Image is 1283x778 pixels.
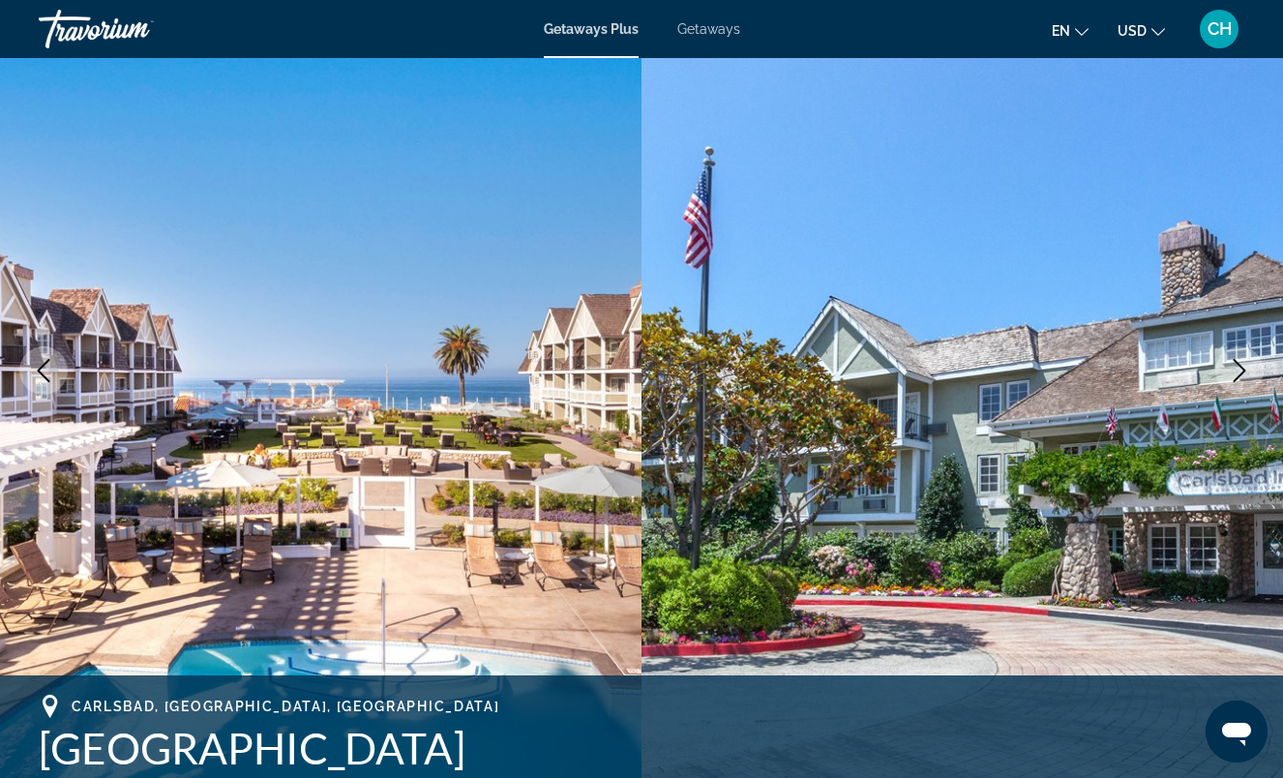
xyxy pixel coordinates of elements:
iframe: Button to launch messaging window [1206,701,1268,763]
span: en [1052,23,1070,39]
a: Getaways [677,21,740,37]
span: USD [1118,23,1147,39]
button: Previous image [19,346,68,395]
button: Change language [1052,16,1089,45]
a: Travorium [39,4,232,54]
span: CH [1208,19,1232,39]
button: Next image [1215,346,1264,395]
a: Getaways Plus [544,21,639,37]
h1: [GEOGRAPHIC_DATA] [39,723,1244,773]
button: User Menu [1194,9,1244,49]
span: Carlsbad, [GEOGRAPHIC_DATA], [GEOGRAPHIC_DATA] [72,699,499,714]
button: Change currency [1118,16,1165,45]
